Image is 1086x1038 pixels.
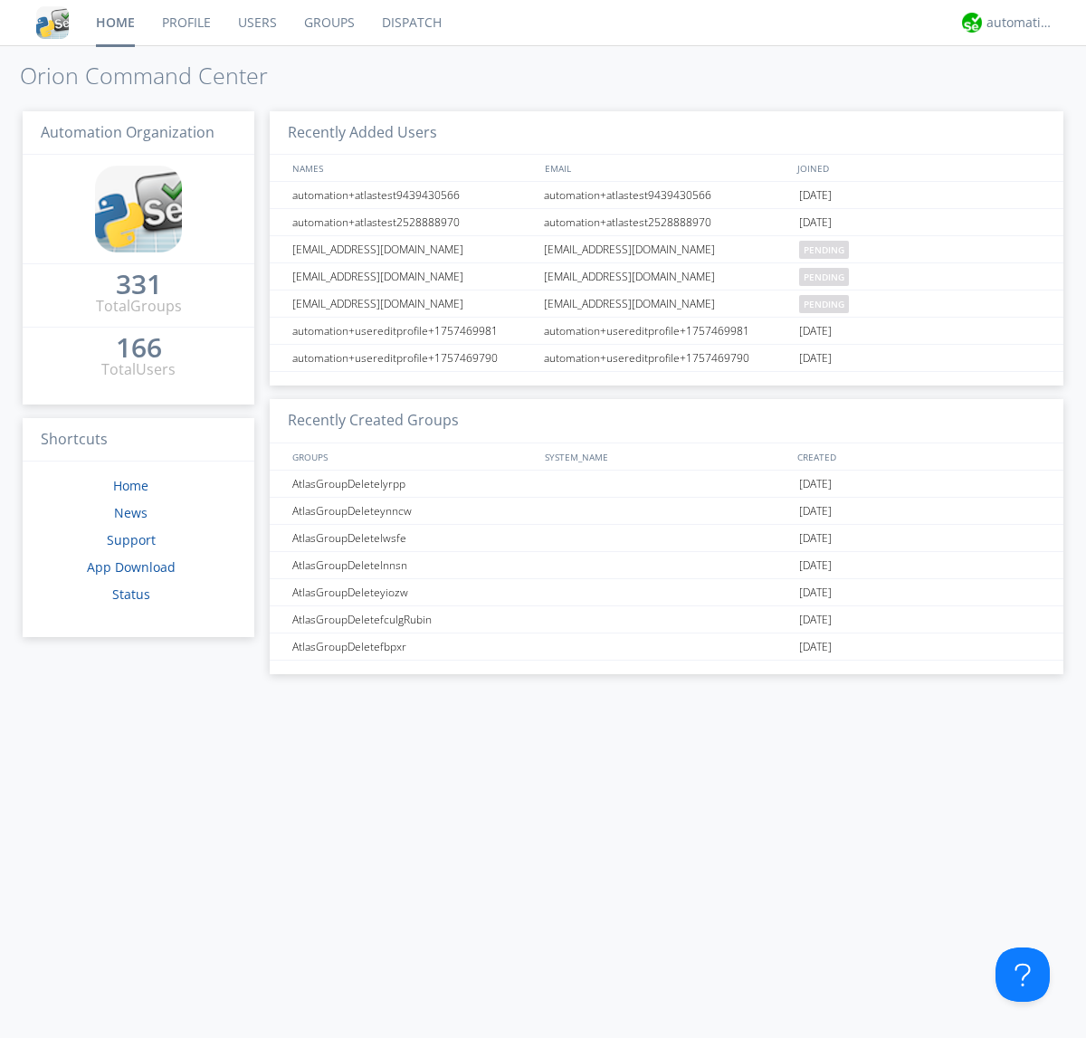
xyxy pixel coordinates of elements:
[116,338,162,357] div: 166
[995,948,1050,1002] iframe: Toggle Customer Support
[270,182,1063,209] a: automation+atlastest9439430566automation+atlastest9439430566[DATE]
[539,236,795,262] div: [EMAIL_ADDRESS][DOMAIN_NAME]
[793,443,1046,470] div: CREATED
[107,531,156,548] a: Support
[270,236,1063,263] a: [EMAIL_ADDRESS][DOMAIN_NAME][EMAIL_ADDRESS][DOMAIN_NAME]pending
[799,633,832,661] span: [DATE]
[270,263,1063,290] a: [EMAIL_ADDRESS][DOMAIN_NAME][EMAIL_ADDRESS][DOMAIN_NAME]pending
[270,318,1063,345] a: automation+usereditprofile+1757469981automation+usereditprofile+1757469981[DATE]
[288,579,538,605] div: AtlasGroupDeleteyiozw
[270,290,1063,318] a: [EMAIL_ADDRESS][DOMAIN_NAME][EMAIL_ADDRESS][DOMAIN_NAME]pending
[270,579,1063,606] a: AtlasGroupDeleteyiozw[DATE]
[799,525,832,552] span: [DATE]
[270,552,1063,579] a: AtlasGroupDeletelnnsn[DATE]
[95,166,182,252] img: cddb5a64eb264b2086981ab96f4c1ba7
[799,579,832,606] span: [DATE]
[288,263,538,290] div: [EMAIL_ADDRESS][DOMAIN_NAME]
[539,209,795,235] div: automation+atlastest2528888970
[288,443,536,470] div: GROUPS
[799,295,849,313] span: pending
[799,241,849,259] span: pending
[288,345,538,371] div: automation+usereditprofile+1757469790
[799,182,832,209] span: [DATE]
[270,525,1063,552] a: AtlasGroupDeletelwsfe[DATE]
[799,268,849,286] span: pending
[288,552,538,578] div: AtlasGroupDeletelnnsn
[113,477,148,494] a: Home
[116,275,162,293] div: 331
[288,606,538,633] div: AtlasGroupDeletefculgRubin
[288,209,538,235] div: automation+atlastest2528888970
[116,275,162,296] a: 331
[539,263,795,290] div: [EMAIL_ADDRESS][DOMAIN_NAME]
[799,498,832,525] span: [DATE]
[288,182,538,208] div: automation+atlastest9439430566
[288,471,538,497] div: AtlasGroupDeletelyrpp
[793,155,1046,181] div: JOINED
[270,633,1063,661] a: AtlasGroupDeletefbpxr[DATE]
[270,345,1063,372] a: automation+usereditprofile+1757469790automation+usereditprofile+1757469790[DATE]
[288,525,538,551] div: AtlasGroupDeletelwsfe
[96,296,182,317] div: Total Groups
[288,633,538,660] div: AtlasGroupDeletefbpxr
[539,182,795,208] div: automation+atlastest9439430566
[986,14,1054,32] div: automation+atlas
[799,552,832,579] span: [DATE]
[270,606,1063,633] a: AtlasGroupDeletefculgRubin[DATE]
[288,155,536,181] div: NAMES
[799,606,832,633] span: [DATE]
[288,318,538,344] div: automation+usereditprofile+1757469981
[114,504,148,521] a: News
[270,209,1063,236] a: automation+atlastest2528888970automation+atlastest2528888970[DATE]
[270,111,1063,156] h3: Recently Added Users
[288,290,538,317] div: [EMAIL_ADDRESS][DOMAIN_NAME]
[23,418,254,462] h3: Shortcuts
[799,471,832,498] span: [DATE]
[962,13,982,33] img: d2d01cd9b4174d08988066c6d424eccd
[270,471,1063,498] a: AtlasGroupDeletelyrpp[DATE]
[87,558,176,576] a: App Download
[112,586,150,603] a: Status
[539,318,795,344] div: automation+usereditprofile+1757469981
[41,122,214,142] span: Automation Organization
[288,236,538,262] div: [EMAIL_ADDRESS][DOMAIN_NAME]
[799,345,832,372] span: [DATE]
[540,443,793,470] div: SYSTEM_NAME
[116,338,162,359] a: 166
[539,290,795,317] div: [EMAIL_ADDRESS][DOMAIN_NAME]
[36,6,69,39] img: cddb5a64eb264b2086981ab96f4c1ba7
[540,155,793,181] div: EMAIL
[799,209,832,236] span: [DATE]
[101,359,176,380] div: Total Users
[270,399,1063,443] h3: Recently Created Groups
[539,345,795,371] div: automation+usereditprofile+1757469790
[799,318,832,345] span: [DATE]
[288,498,538,524] div: AtlasGroupDeleteynncw
[270,498,1063,525] a: AtlasGroupDeleteynncw[DATE]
